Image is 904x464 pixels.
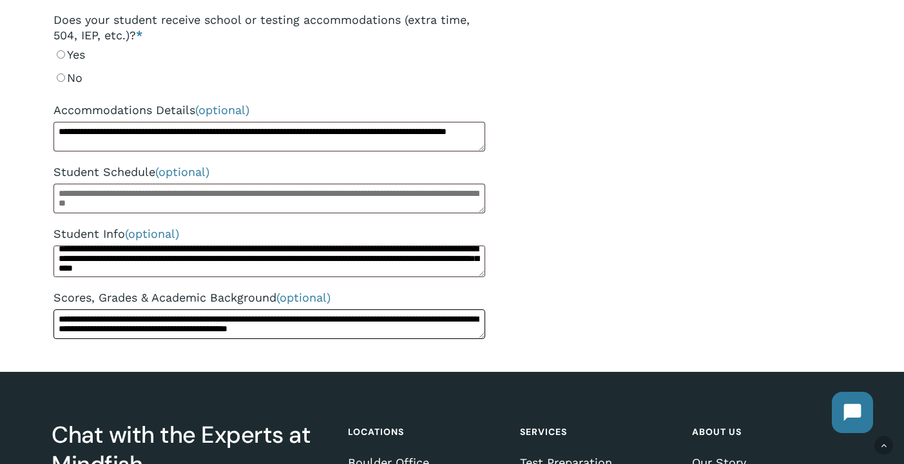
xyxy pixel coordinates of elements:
input: Yes [57,50,65,59]
abbr: required [136,28,142,42]
label: Student Info [53,222,485,246]
label: Accommodations Details [53,99,485,122]
span: (optional) [276,291,331,304]
span: (optional) [195,103,249,117]
h4: About Us [692,420,848,443]
legend: Does your student receive school or testing accommodations (extra time, 504, IEP, etc.)? [53,12,485,43]
h4: Locations [348,420,504,443]
label: No [53,66,485,90]
iframe: Chatbot [819,379,886,446]
label: Yes [53,43,485,66]
label: Student Schedule [53,160,485,184]
span: (optional) [155,165,209,179]
input: No [57,73,65,82]
h4: Services [520,420,676,443]
span: (optional) [125,227,179,240]
label: Scores, Grades & Academic Background [53,286,485,309]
